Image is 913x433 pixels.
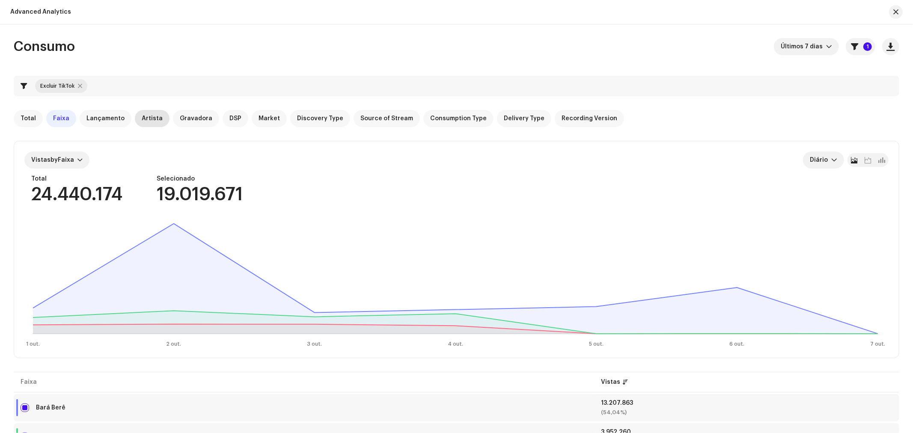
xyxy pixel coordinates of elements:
[430,115,487,122] span: Consumption Type
[229,115,241,122] span: DSP
[730,341,745,347] text: 6 out.
[810,151,831,169] span: Diário
[360,115,413,122] span: Source of Stream
[259,115,280,122] span: Market
[142,115,163,122] span: Artista
[448,341,463,347] text: 4 out.
[180,115,212,122] span: Gravadora
[781,38,826,55] span: Últimos 7 dias
[504,115,544,122] span: Delivery Type
[831,151,837,169] div: dropdown trigger
[589,341,604,347] text: 5 out.
[297,115,343,122] span: Discovery Type
[601,409,892,415] div: (54,04%)
[871,341,886,347] text: 7 out.
[167,341,181,347] text: 2 out.
[157,175,243,182] div: Selecionado
[863,42,872,51] p-badge: 1
[826,38,832,55] div: dropdown trigger
[846,38,875,55] button: 1
[307,341,322,347] text: 3 out.
[562,115,617,122] span: Recording Version
[601,400,892,406] div: 13.207.863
